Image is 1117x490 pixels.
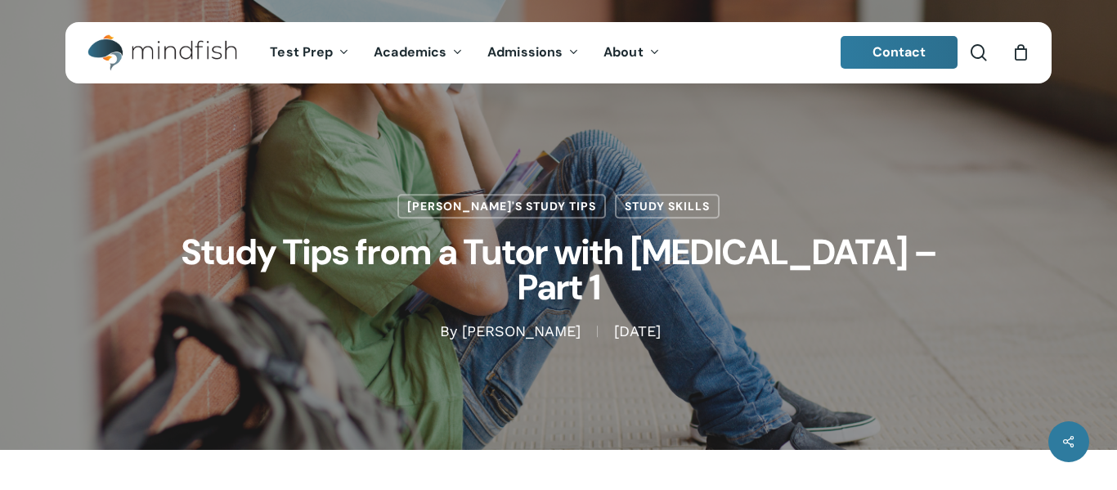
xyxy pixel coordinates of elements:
[591,46,672,60] a: About
[397,194,606,218] a: [PERSON_NAME]'s Study Tips
[258,22,671,83] nav: Main Menu
[615,194,720,218] a: Study Skills
[873,43,926,61] span: Contact
[597,326,677,338] span: [DATE]
[270,43,333,61] span: Test Prep
[487,43,563,61] span: Admissions
[258,46,361,60] a: Test Prep
[361,46,475,60] a: Academics
[440,326,457,338] span: By
[603,43,644,61] span: About
[65,22,1052,83] header: Main Menu
[475,46,591,60] a: Admissions
[150,218,967,321] h1: Study Tips from a Tutor with [MEDICAL_DATA] – Part 1
[841,36,958,69] a: Contact
[462,323,581,340] a: [PERSON_NAME]
[374,43,446,61] span: Academics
